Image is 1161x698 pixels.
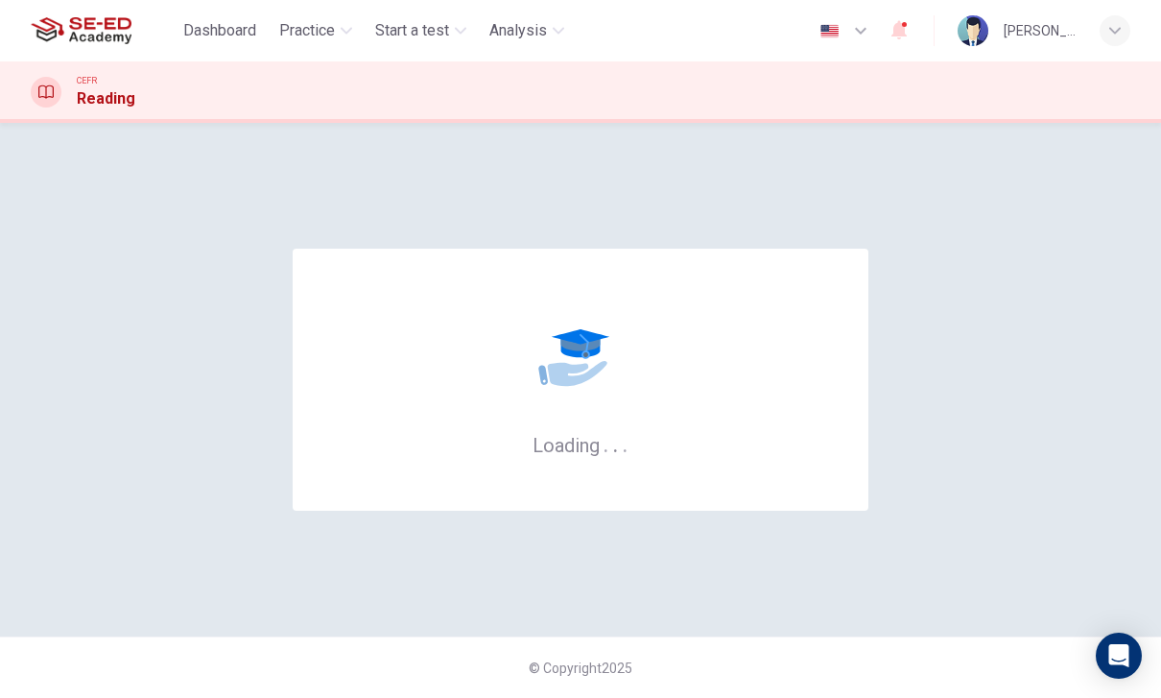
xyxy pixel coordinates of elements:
[77,74,97,87] span: CEFR
[31,12,176,50] a: SE-ED Academy logo
[183,19,256,42] span: Dashboard
[367,13,474,48] button: Start a test
[817,24,841,38] img: en
[31,12,131,50] img: SE-ED Academy logo
[1004,19,1077,42] div: [PERSON_NAME]
[1096,633,1142,679] div: Open Intercom Messenger
[958,15,988,46] img: Profile picture
[489,19,547,42] span: Analysis
[612,427,619,459] h6: .
[622,427,628,459] h6: .
[533,432,628,457] h6: Loading
[482,13,572,48] button: Analysis
[77,87,135,110] h1: Reading
[375,19,449,42] span: Start a test
[603,427,609,459] h6: .
[279,19,335,42] span: Practice
[176,13,264,48] button: Dashboard
[272,13,360,48] button: Practice
[529,661,632,676] span: © Copyright 2025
